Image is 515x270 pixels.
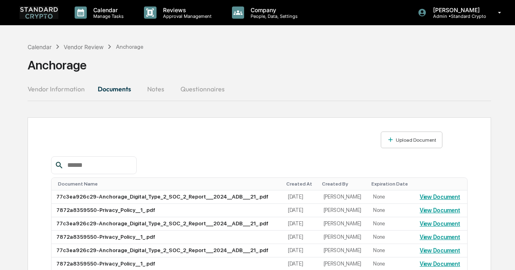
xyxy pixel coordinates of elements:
[174,79,231,99] button: Questionnaires
[420,234,460,240] a: View Document
[373,194,385,200] span: None
[373,220,385,227] span: None
[371,181,412,187] div: Toggle SortBy
[319,244,369,257] td: [PERSON_NAME]
[373,261,385,267] span: None
[91,79,137,99] button: Documents
[157,6,216,13] p: Reviews
[373,207,385,213] span: None
[51,231,283,244] td: 7872a8359550-Privacy_Policy__1_.pdf
[322,181,365,187] div: Toggle SortBy
[283,231,319,244] td: [DATE]
[319,190,369,204] td: [PERSON_NAME]
[420,261,460,267] a: View Document
[28,43,51,50] div: Calendar
[28,79,491,99] div: secondary tabs example
[283,244,319,257] td: [DATE]
[420,220,460,227] a: View Document
[87,13,128,19] p: Manage Tasks
[421,181,464,187] div: Toggle SortBy
[283,190,319,204] td: [DATE]
[244,13,302,19] p: People, Data, Settings
[420,247,460,254] a: View Document
[283,204,319,217] td: [DATE]
[394,137,436,143] div: Upload Document
[28,79,91,99] button: Vendor Information
[116,43,144,50] div: Anchorage
[319,231,369,244] td: [PERSON_NAME]
[420,207,460,214] a: View Document
[244,6,302,13] p: Company
[420,194,460,200] a: View Document
[58,181,280,187] div: Toggle SortBy
[137,79,174,99] button: Notes
[373,247,385,253] span: None
[319,217,369,231] td: [PERSON_NAME]
[64,43,103,50] div: Vendor Review
[87,6,128,13] p: Calendar
[286,181,315,187] div: Toggle SortBy
[381,132,443,148] button: Upload Document
[157,13,216,19] p: Approval Management
[51,217,283,231] td: 77c3ea926c29-Anchorage_Digital_Type_2_SOC_2_Report___2024__ADB___21_.pdf
[373,234,385,240] span: None
[283,217,319,231] td: [DATE]
[489,243,511,265] iframe: Open customer support
[319,204,369,217] td: [PERSON_NAME]
[19,6,58,19] img: logo
[51,190,283,204] td: 77c3ea926c29-Anchorage_Digital_Type_2_SOC_2_Report___2024__ADB___21_.pdf
[51,244,283,257] td: 77c3ea926c29-Anchorage_Digital_Type_2_SOC_2_Report___2024__ADB___21_.pdf
[51,204,283,217] td: 7872a8359550-Privacy_Policy__1_.pdf
[427,13,486,19] p: Admin • Standard Crypto
[28,58,491,72] div: Anchorage
[427,6,486,13] p: [PERSON_NAME]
